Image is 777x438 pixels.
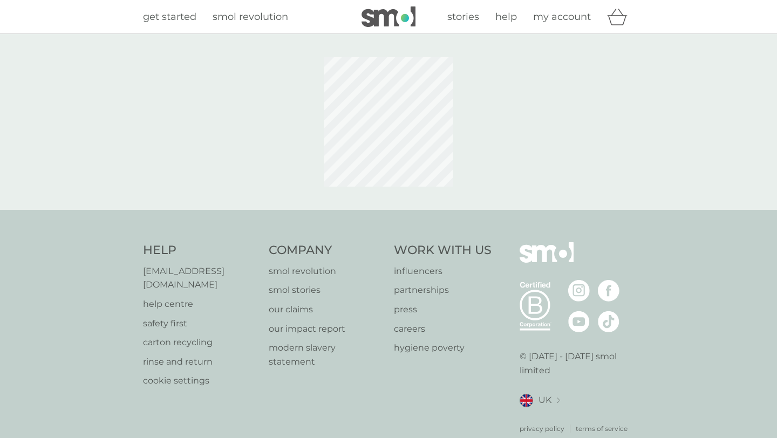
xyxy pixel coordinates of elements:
a: hygiene poverty [394,341,492,355]
a: smol revolution [213,9,288,25]
span: help [495,11,517,23]
a: get started [143,9,196,25]
a: carton recycling [143,336,258,350]
a: terms of service [576,423,628,434]
h4: Company [269,242,384,259]
a: press [394,303,492,317]
p: © [DATE] - [DATE] smol limited [520,350,635,377]
div: basket [607,6,634,28]
a: cookie settings [143,374,258,388]
span: smol revolution [213,11,288,23]
span: UK [539,393,551,407]
img: UK flag [520,394,533,407]
img: visit the smol Tiktok page [598,311,619,332]
a: privacy policy [520,423,564,434]
span: get started [143,11,196,23]
span: stories [447,11,479,23]
h4: Help [143,242,258,259]
a: partnerships [394,283,492,297]
img: visit the smol Youtube page [568,311,590,332]
a: help centre [143,297,258,311]
img: visit the smol Facebook page [598,280,619,302]
a: stories [447,9,479,25]
h4: Work With Us [394,242,492,259]
a: careers [394,322,492,336]
a: rinse and return [143,355,258,369]
a: our impact report [269,322,384,336]
img: smol [520,242,574,279]
a: safety first [143,317,258,331]
img: smol [362,6,415,27]
a: help [495,9,517,25]
img: select a new location [557,398,560,403]
a: smol stories [269,283,384,297]
img: visit the smol Instagram page [568,280,590,302]
a: smol revolution [269,264,384,278]
span: my account [533,11,591,23]
a: my account [533,9,591,25]
a: modern slavery statement [269,341,384,368]
a: [EMAIL_ADDRESS][DOMAIN_NAME] [143,264,258,292]
a: influencers [394,264,492,278]
a: our claims [269,303,384,317]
